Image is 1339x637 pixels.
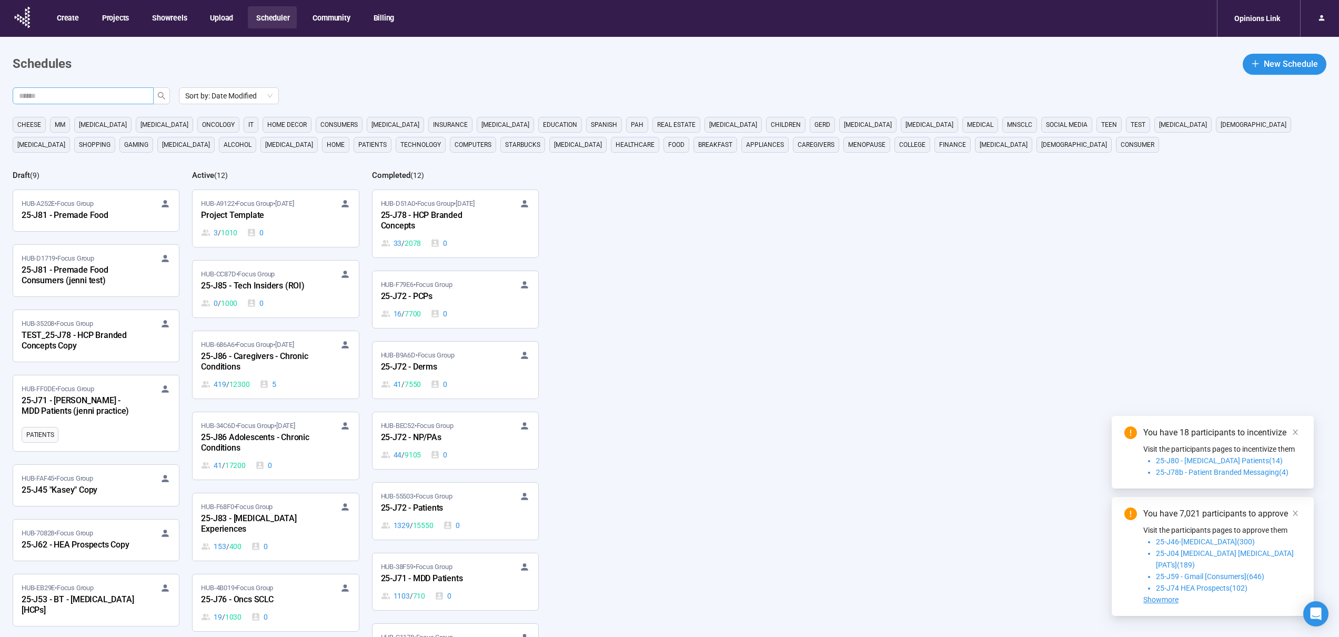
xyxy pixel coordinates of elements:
[225,611,241,623] span: 1030
[201,280,317,293] div: 25-J85 - Tech Insiders (ROI)
[1007,120,1032,130] span: mnsclc
[381,431,497,445] div: 25-J72 - NP/PAs
[201,209,317,223] div: Project Template
[221,227,237,238] span: 1010
[13,574,179,626] a: HUB-EB29E•Focus Group25-J53 - BT - [MEDICAL_DATA] [HCPs]
[381,209,497,233] div: 25-J78 - HCP Branded Concepts
[1143,443,1301,455] p: Visit the participants pages to incentivize them
[22,253,94,264] span: HUB-D1719 • Focus Group
[372,190,538,257] a: HUB-D51A0•Focus Group•[DATE]25-J78 - HCP Branded Concepts33 / 20780
[410,171,424,180] span: ( 12 )
[22,198,94,209] span: HUB-A252E • Focus Group
[79,140,110,150] span: shopping
[247,227,264,238] div: 0
[247,297,264,309] div: 0
[22,473,93,484] span: HUB-FAF45 • Focus Group
[410,590,413,602] span: /
[94,6,136,28] button: Projects
[505,140,540,150] span: starbucks
[13,190,179,231] a: HUB-A252E•Focus Group25-J81 - Premade Food
[1303,601,1328,626] div: Open Intercom Messenger
[657,120,696,130] span: real estate
[371,120,419,130] span: [MEDICAL_DATA]
[631,120,643,130] span: PAH
[381,449,421,461] div: 44
[157,92,166,100] span: search
[1124,507,1137,520] span: exclamation-circle
[248,6,297,28] button: Scheduler
[265,140,313,150] span: [MEDICAL_DATA]
[381,237,421,249] div: 33
[201,431,317,455] div: 25-J86 Adolescents - Chronic Conditions
[201,512,317,536] div: 25-J83 - [MEDICAL_DATA] Experiences
[372,483,538,540] a: HUB-55503•Focus Group25-J72 - Patients1329 / 155500
[193,412,358,480] a: HUB-34C6D•Focus Group•[DATE]25-J86 Adolescents - Chronic Conditions41 / 172000
[1243,54,1326,75] button: plusNew Schedule
[980,140,1028,150] span: [MEDICAL_DATA]
[401,237,405,249] span: /
[358,140,387,150] span: Patients
[22,593,137,618] div: 25-J53 - BT - [MEDICAL_DATA] [HCPs]
[1221,120,1286,130] span: [DEMOGRAPHIC_DATA]
[222,611,225,623] span: /
[381,590,425,602] div: 1103
[218,297,221,309] span: /
[698,140,732,150] span: breakfast
[201,227,237,238] div: 3
[224,140,251,150] span: alcohol
[1156,572,1264,581] span: 25-J59 - Gmail [Consumers](646)
[1131,120,1145,130] span: Test
[275,200,294,207] time: [DATE]
[1156,549,1294,569] span: 25-J04 [MEDICAL_DATA] [MEDICAL_DATA] [PAT's](189)
[218,227,221,238] span: /
[410,520,413,531] span: /
[899,140,925,150] span: college
[327,140,345,150] span: home
[13,465,179,506] a: HUB-FAF45•Focus Group25-J45 "Kasey" Copy
[124,140,148,150] span: gaming
[1156,584,1247,592] span: 25-J74 HEA Prospects(102)
[192,171,214,180] h2: Active
[616,140,655,150] span: healthcare
[17,120,41,130] span: cheese
[201,379,249,390] div: 419
[26,430,54,440] span: Patients
[1143,507,1301,520] div: You have 7,021 participants to approve
[771,120,801,130] span: children
[746,140,784,150] span: appliances
[814,120,830,130] span: GERD
[939,140,966,150] span: finance
[430,449,447,461] div: 0
[226,541,229,552] span: /
[405,449,421,461] span: 9105
[554,140,602,150] span: [MEDICAL_DATA]
[365,6,402,28] button: Billing
[255,460,272,471] div: 0
[201,421,295,431] span: HUB-34C6D • Focus Group •
[229,541,241,552] span: 400
[1156,538,1255,546] span: 25-J46-[MEDICAL_DATA](300)
[381,562,452,572] span: HUB-38F59 • Focus Group
[1156,468,1288,476] span: 25-J78b - Patient Branded Messaging(4)
[372,342,538,399] a: HUB-B9A6D•Focus Group25-J72 - Derms41 / 75500
[798,140,834,150] span: caregivers
[381,379,421,390] div: 41
[214,171,228,180] span: ( 12 )
[193,261,358,317] a: HUB-CC87D•Focus Group25-J85 - Tech Insiders (ROI)0 / 10000
[381,198,475,209] span: HUB-D51A0 • Focus Group •
[413,520,434,531] span: 15550
[201,198,294,209] span: HUB-A9122 • Focus Group •
[430,379,447,390] div: 0
[221,297,237,309] span: 1000
[30,171,39,180] span: ( 9 )
[22,394,137,419] div: 25-J71 - [PERSON_NAME] - MDD Patients (jenni practice)
[229,379,250,390] span: 12300
[13,520,179,561] a: HUB-70828•Focus Group25-J62 - HEA Prospects Copy
[22,539,137,552] div: 25-J62 - HEA Prospects Copy
[1251,59,1260,68] span: plus
[22,384,94,394] span: HUB-FF0DE • Focus Group
[13,310,179,362] a: HUB-35208•Focus GroupTEST_25-J78 - HCP Branded Concepts Copy
[456,200,475,207] time: [DATE]
[709,120,757,130] span: [MEDICAL_DATA]
[251,541,268,552] div: 0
